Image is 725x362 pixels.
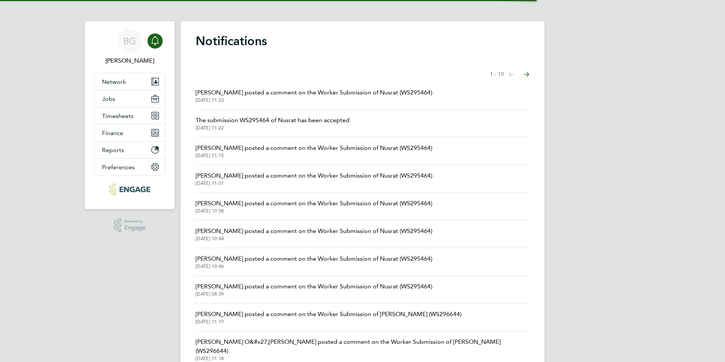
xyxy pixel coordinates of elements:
span: Powered by [124,218,146,225]
span: [DATE] 11:23 [196,97,432,103]
span: [PERSON_NAME] posted a comment on the Worker Submission of Nusrat (WS295464) [196,227,432,236]
span: [DATE] 11:22 [196,125,350,131]
img: carbonrecruitment-logo-retina.png [109,183,150,195]
span: [PERSON_NAME] posted a comment on the Worker Submission of Nusrat (WS295464) [196,199,432,208]
span: [PERSON_NAME] posted a comment on the Worker Submission of Nusrat (WS295464) [196,171,432,180]
h1: Notifications [196,33,529,49]
a: Powered byEngage [114,218,146,233]
button: Network [94,73,165,90]
button: Jobs [94,90,165,107]
span: [DATE] 10:48 [196,236,432,242]
span: Finance [102,129,123,137]
a: [PERSON_NAME] posted a comment on the Worker Submission of [PERSON_NAME] (WS296644)[DATE] 11:19 [196,310,461,325]
span: Preferences [102,164,135,171]
span: [DATE] 11:15 [196,153,432,159]
a: [PERSON_NAME] O&#x27;[PERSON_NAME] posted a comment on the Worker Submission of [PERSON_NAME] (WS... [196,337,529,362]
span: The submission WS295464 of Nusrat has been accepted [196,116,350,125]
a: The submission WS295464 of Nusrat has been accepted[DATE] 11:22 [196,116,350,131]
span: [PERSON_NAME] posted a comment on the Worker Submission of Nusrat (WS295464) [196,88,432,97]
span: Timesheets [102,112,133,120]
span: 1 - 10 [490,71,504,78]
span: [DATE] 10:58 [196,208,432,214]
a: [PERSON_NAME] posted a comment on the Worker Submission of Nusrat (WS295464)[DATE] 11:23 [196,88,432,103]
span: BG [123,36,136,46]
span: [PERSON_NAME] posted a comment on the Worker Submission of Nusrat (WS295464) [196,143,432,153]
a: Go to home page [94,183,165,195]
a: [PERSON_NAME] posted a comment on the Worker Submission of Nusrat (WS295464)[DATE] 11:15 [196,143,432,159]
nav: Main navigation [85,21,174,209]
span: Jobs [102,95,115,102]
a: BG[PERSON_NAME] [94,29,165,65]
span: [DATE] 11:01 [196,180,432,186]
span: [PERSON_NAME] posted a comment on the Worker Submission of Nusrat (WS295464) [196,254,432,263]
span: [DATE] 11:18 [196,356,529,362]
span: Becky Green [94,56,165,65]
span: Reports [102,146,124,154]
span: Network [102,78,126,85]
button: Preferences [94,159,165,175]
a: [PERSON_NAME] posted a comment on the Worker Submission of Nusrat (WS295464)[DATE] 11:01 [196,171,432,186]
span: [DATE] 08:39 [196,291,432,297]
button: Finance [94,124,165,141]
span: [PERSON_NAME] posted a comment on the Worker Submission of Nusrat (WS295464) [196,282,432,291]
span: [PERSON_NAME] O&#x27;[PERSON_NAME] posted a comment on the Worker Submission of [PERSON_NAME] (WS... [196,337,529,356]
span: Engage [124,225,146,231]
span: [PERSON_NAME] posted a comment on the Worker Submission of [PERSON_NAME] (WS296644) [196,310,461,319]
a: [PERSON_NAME] posted a comment on the Worker Submission of Nusrat (WS295464)[DATE] 10:48 [196,227,432,242]
a: [PERSON_NAME] posted a comment on the Worker Submission of Nusrat (WS295464)[DATE] 10:46 [196,254,432,269]
button: Reports [94,142,165,158]
a: [PERSON_NAME] posted a comment on the Worker Submission of Nusrat (WS295464)[DATE] 10:58 [196,199,432,214]
span: [DATE] 10:46 [196,263,432,269]
span: [DATE] 11:19 [196,319,461,325]
nav: Select page of notifications list [490,67,529,82]
button: Timesheets [94,107,165,124]
a: [PERSON_NAME] posted a comment on the Worker Submission of Nusrat (WS295464)[DATE] 08:39 [196,282,432,297]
